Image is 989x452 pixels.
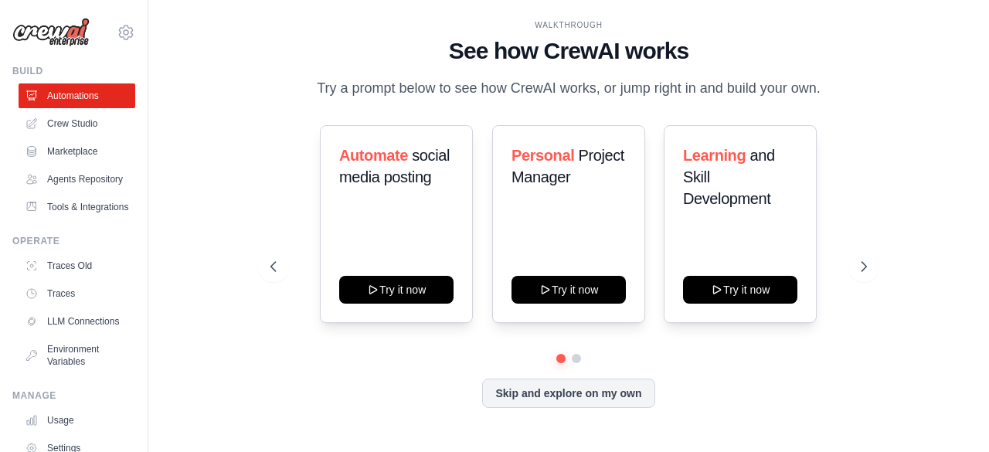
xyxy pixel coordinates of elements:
[19,253,135,278] a: Traces Old
[19,309,135,334] a: LLM Connections
[19,195,135,219] a: Tools & Integrations
[19,111,135,136] a: Crew Studio
[339,147,450,185] span: social media posting
[683,147,746,164] span: Learning
[309,77,828,100] p: Try a prompt below to see how CrewAI works, or jump right in and build your own.
[511,147,574,164] span: Personal
[19,408,135,433] a: Usage
[511,276,626,304] button: Try it now
[912,378,989,452] iframe: Chat Widget
[19,167,135,192] a: Agents Repository
[12,235,135,247] div: Operate
[19,139,135,164] a: Marketplace
[482,379,654,408] button: Skip and explore on my own
[12,65,135,77] div: Build
[270,37,866,65] h1: See how CrewAI works
[339,147,408,164] span: Automate
[270,19,866,31] div: WALKTHROUGH
[19,337,135,374] a: Environment Variables
[511,147,624,185] span: Project Manager
[683,147,775,207] span: and Skill Development
[683,276,797,304] button: Try it now
[19,83,135,108] a: Automations
[19,281,135,306] a: Traces
[12,18,90,47] img: Logo
[339,276,454,304] button: Try it now
[12,389,135,402] div: Manage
